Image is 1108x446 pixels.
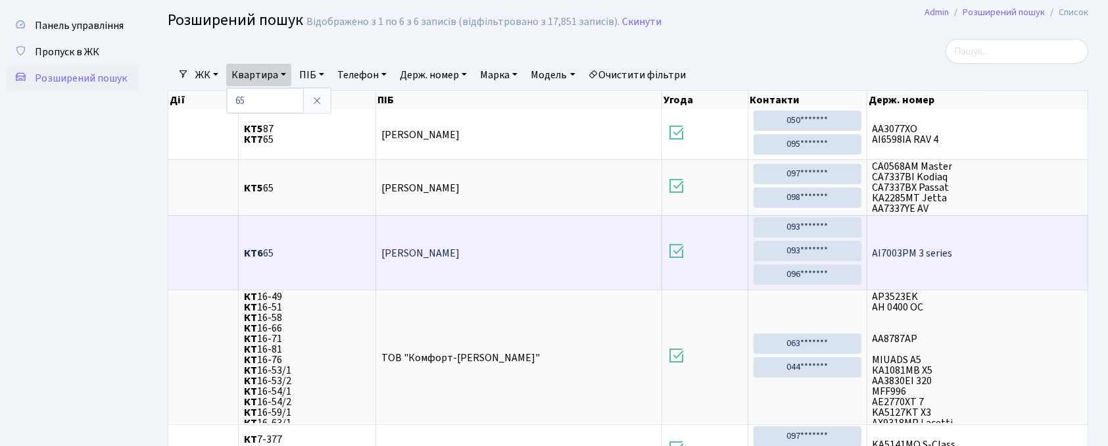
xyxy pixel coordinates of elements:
[244,300,257,314] b: КТ
[7,39,138,65] a: Пропуск в ЖК
[376,91,662,109] th: ПІБ
[244,342,257,357] b: КТ
[244,246,263,260] b: КТ6
[244,132,263,147] b: КТ7
[7,12,138,39] a: Панель управління
[244,363,257,378] b: КТ
[925,5,949,19] a: Admin
[306,16,619,28] div: Відображено з 1 по 6 з 6 записів (відфільтровано з 17,851 записів).
[381,246,460,260] span: [PERSON_NAME]
[168,91,239,109] th: Дії
[381,181,460,195] span: [PERSON_NAME]
[294,64,329,86] a: ПІБ
[244,124,370,145] span: 87 65
[244,291,370,423] span: 16-49 16-51 16-58 16-66 16-71 16-81 16-76 16-53/1 16-53/2 16-54/1 16-54/2 16-59/1 16-63/1 16-63/2...
[622,16,662,28] a: Скинути
[1045,5,1088,20] li: Список
[226,64,291,86] a: Квартира
[35,18,124,33] span: Панель управління
[244,310,257,325] b: КТ
[244,321,257,335] b: КТ
[244,384,257,399] b: КТ
[381,128,460,142] span: [PERSON_NAME]
[332,64,392,86] a: Телефон
[244,374,257,388] b: КТ
[525,64,580,86] a: Модель
[35,71,127,86] span: Розширений пошук
[244,353,257,367] b: КТ
[381,351,540,365] span: ТОВ "Комфорт-[PERSON_NAME]"
[244,416,257,430] b: КТ
[35,45,99,59] span: Пропуск в ЖК
[7,65,138,91] a: Розширений пошук
[244,332,257,346] b: КТ
[873,161,1082,214] span: СА0568АМ Master СА7337ВІ Kodiaq СА7337ВХ Passat КА2285МТ Jetta АА7337YE AV
[244,289,257,304] b: КТ
[873,124,1082,145] span: АА3077ХО AI6598IA RAV 4
[244,122,263,136] b: КТ5
[244,181,263,195] b: КТ5
[963,5,1045,19] a: Розширений пошук
[946,39,1088,64] input: Пошук...
[583,64,692,86] a: Очистити фільтри
[244,405,257,420] b: КТ
[190,64,224,86] a: ЖК
[873,248,1082,259] span: АІ7003РМ 3 series
[662,91,749,109] th: Угода
[475,64,523,86] a: Марка
[244,248,370,259] span: 65
[244,395,257,409] b: КТ
[244,183,370,193] span: 65
[395,64,472,86] a: Держ. номер
[873,291,1082,423] span: AP3523EK АН 0400 ОС АА8787АР MIUADS A5 КА1081МВ X5 АА3830ЕІ 320 MFF996 AE2770XT 7 KA5127KT X3 AX9...
[867,91,1089,109] th: Держ. номер
[168,9,303,32] span: Розширений пошук
[749,91,867,109] th: Контакти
